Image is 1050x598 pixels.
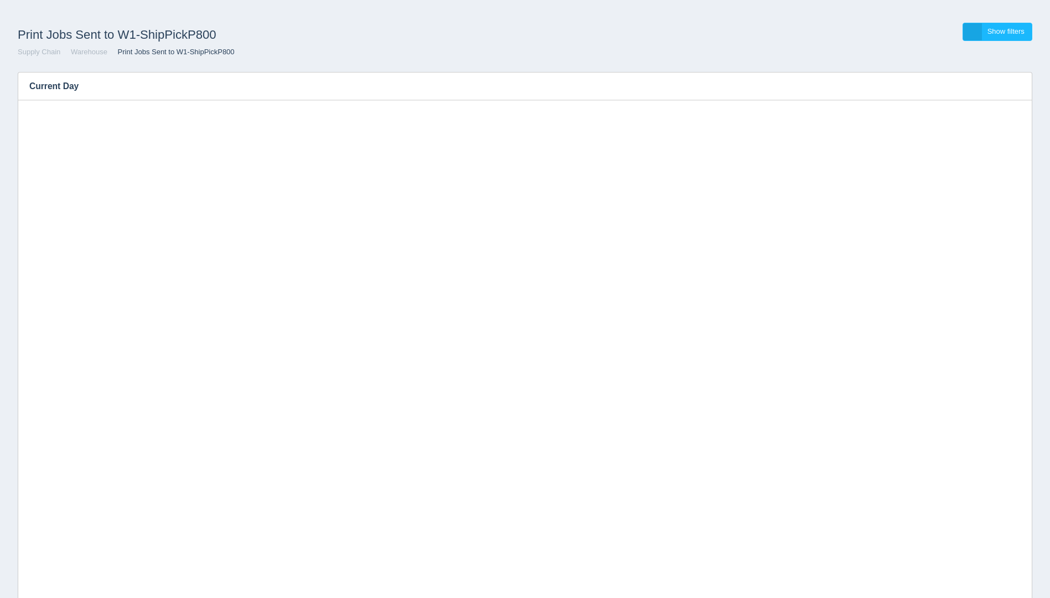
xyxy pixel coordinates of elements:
h3: Current Day [18,73,998,100]
span: Show filters [987,27,1025,35]
li: Print Jobs Sent to W1-ShipPickP800 [110,47,235,58]
a: Supply Chain [18,48,60,56]
a: Show filters [963,23,1032,41]
a: Warehouse [71,48,107,56]
h1: Print Jobs Sent to W1-ShipPickP800 [18,23,525,47]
